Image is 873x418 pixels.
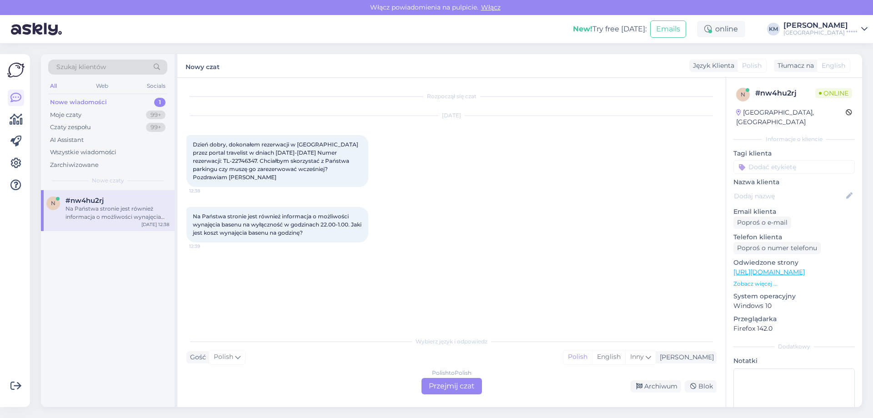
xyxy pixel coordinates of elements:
span: 12:38 [189,187,223,194]
p: System operacyjny [733,292,855,301]
div: Rozpoczął się czat [186,92,717,101]
div: Na Państwa stronie jest również informacja o możliwości wynajęcia basenu na wyłączność w godzinac... [65,205,169,221]
div: Poproś o numer telefonu [733,242,821,254]
button: Emails [650,20,686,38]
span: Włącz [478,3,503,11]
p: Przeglądarka [733,314,855,324]
div: Polish [563,350,592,364]
div: 99+ [146,123,166,132]
div: 1 [154,98,166,107]
p: Zobacz więcej ... [733,280,855,288]
div: English [592,350,625,364]
p: Windows 10 [733,301,855,311]
input: Dodać etykietę [733,160,855,174]
p: Email klienta [733,207,855,217]
span: Szukaj klientów [56,62,106,72]
p: Tagi klienta [733,149,855,158]
span: #nw4hu2rj [65,196,104,205]
div: All [48,80,59,92]
div: Zarchiwizowane [50,161,99,170]
div: # nw4hu2rj [755,88,815,99]
div: Tłumacz na [774,61,814,71]
div: Dodatkowy [733,342,855,351]
div: Poproś o e-mail [733,217,791,229]
div: Archiwum [631,380,681,393]
span: Polish [742,61,762,71]
p: Notatki [733,356,855,366]
div: Czaty zespołu [50,123,91,132]
div: Blok [685,380,717,393]
img: Askly Logo [7,61,25,79]
label: Nowy czat [186,60,220,72]
span: Online [815,88,852,98]
div: [PERSON_NAME] [783,22,858,29]
div: Gość [186,353,206,362]
input: Dodaj nazwę [734,191,844,201]
span: Inny [630,353,644,361]
p: Telefon klienta [733,232,855,242]
div: Informacje o kliencie [733,135,855,143]
div: KM [767,23,780,35]
p: Nazwa klienta [733,177,855,187]
div: Nowe wiadomości [50,98,107,107]
div: [DATE] [186,111,717,120]
div: Socials [145,80,167,92]
span: Dzień dobry, dokonałem rezerwacji w [GEOGRAPHIC_DATA] przez portal travelist w dniach [DATE]-[DAT... [193,141,360,181]
b: New! [573,25,592,33]
span: Polish [214,352,233,362]
span: n [741,91,745,98]
div: [GEOGRAPHIC_DATA], [GEOGRAPHIC_DATA] [736,108,846,127]
p: Odwiedzone strony [733,258,855,267]
div: Wybierz język i odpowiedz [186,337,717,346]
span: Nowe czaty [92,176,124,185]
div: Try free [DATE]: [573,24,647,35]
p: Firefox 142.0 [733,324,855,333]
a: [URL][DOMAIN_NAME] [733,268,805,276]
div: [DATE] 12:38 [141,221,169,228]
div: 99+ [146,111,166,120]
span: English [822,61,845,71]
div: Wszystkie wiadomości [50,148,116,157]
span: 12:39 [189,243,223,250]
div: Web [94,80,110,92]
div: Moje czaty [50,111,81,120]
span: Na Państwa stronie jest również informacja o możliwości wynajęcia basenu na wyłączność w godzinac... [193,213,363,236]
div: online [697,21,745,37]
div: [PERSON_NAME] [656,353,714,362]
div: Przejmij czat [421,378,482,394]
a: [PERSON_NAME][GEOGRAPHIC_DATA] ***** [783,22,868,36]
div: Polish to Polish [432,369,472,377]
span: n [51,200,55,206]
div: AI Assistant [50,136,84,145]
div: Język Klienta [689,61,734,71]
